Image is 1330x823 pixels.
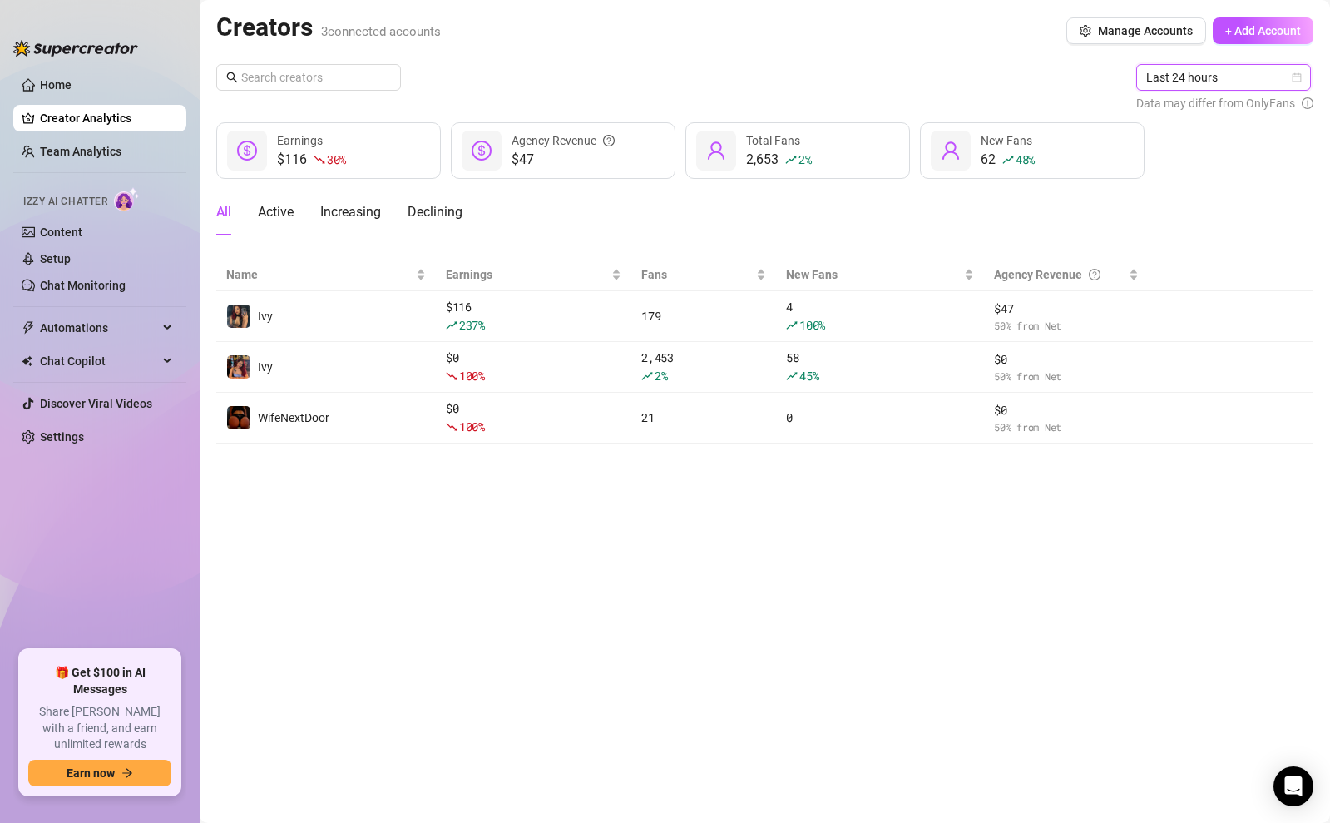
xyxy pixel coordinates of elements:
[446,265,608,284] span: Earnings
[785,154,797,166] span: rise
[799,368,818,384] span: 45 %
[226,72,238,83] span: search
[40,279,126,292] a: Chat Monitoring
[28,760,171,786] button: Earn nowarrow-right
[216,12,441,43] h2: Creators
[1016,151,1035,167] span: 48 %
[472,141,492,161] span: dollar-circle
[1136,94,1295,112] span: Data may differ from OnlyFans
[994,318,1139,334] span: 50 % from Net
[13,40,138,57] img: logo-BBDzfeDw.svg
[320,202,381,222] div: Increasing
[321,24,441,39] span: 3 connected accounts
[994,300,1139,318] span: $ 47
[512,150,615,170] span: $47
[1273,766,1313,806] div: Open Intercom Messenger
[446,298,621,335] div: $ 116
[28,665,171,697] span: 🎁 Get $100 in AI Messages
[277,150,346,170] div: $116
[641,307,766,325] div: 179
[40,348,158,374] span: Chat Copilot
[1146,65,1301,90] span: Last 24 hours
[981,150,1035,170] div: 62
[641,370,653,382] span: rise
[641,349,766,385] div: 2,453
[786,265,961,284] span: New Fans
[786,298,974,335] div: 4
[227,406,250,429] img: WifeNextDoor
[40,78,72,92] a: Home
[459,317,485,333] span: 237 %
[994,401,1139,419] span: $ 0
[786,349,974,385] div: 58
[40,397,152,410] a: Discover Viral Videos
[40,315,158,341] span: Automations
[40,145,121,158] a: Team Analytics
[327,151,346,167] span: 30 %
[631,259,776,291] th: Fans
[446,370,457,382] span: fall
[1089,265,1100,284] span: question-circle
[1002,154,1014,166] span: rise
[1066,17,1206,44] button: Manage Accounts
[241,68,378,87] input: Search creators
[408,202,462,222] div: Declining
[40,226,82,239] a: Content
[227,305,250,328] img: Ivy
[446,421,457,433] span: fall
[40,252,71,265] a: Setup
[994,265,1125,284] div: Agency Revenue
[226,265,413,284] span: Name
[994,419,1139,435] span: 50 % from Net
[786,320,798,331] span: rise
[436,259,631,291] th: Earnings
[22,321,35,335] span: thunderbolt
[216,202,231,222] div: All
[1302,94,1313,112] span: info-circle
[237,141,257,161] span: dollar-circle
[258,310,273,323] span: Ivy
[994,369,1139,384] span: 50 % from Net
[799,317,825,333] span: 100 %
[459,368,485,384] span: 100 %
[1225,24,1301,37] span: + Add Account
[641,409,766,427] div: 21
[786,370,798,382] span: rise
[746,134,800,147] span: Total Fans
[121,767,133,779] span: arrow-right
[258,360,273,374] span: Ivy
[114,187,140,211] img: AI Chatter
[1098,24,1193,37] span: Manage Accounts
[216,259,436,291] th: Name
[655,368,667,384] span: 2 %
[314,154,325,166] span: fall
[981,134,1032,147] span: New Fans
[446,399,621,436] div: $ 0
[446,349,621,385] div: $ 0
[1080,25,1091,37] span: setting
[994,350,1139,369] span: $ 0
[22,355,32,367] img: Chat Copilot
[641,265,753,284] span: Fans
[603,131,615,150] span: question-circle
[798,151,811,167] span: 2 %
[706,141,726,161] span: user
[1213,17,1313,44] button: + Add Account
[67,766,115,780] span: Earn now
[446,320,457,331] span: rise
[459,419,485,434] span: 100 %
[23,194,107,210] span: Izzy AI Chatter
[277,134,323,147] span: Earnings
[258,202,294,222] div: Active
[28,704,171,753] span: Share [PERSON_NAME] with a friend, and earn unlimited rewards
[786,409,974,427] div: 0
[941,141,961,161] span: user
[776,259,984,291] th: New Fans
[746,150,811,170] div: 2,653
[40,105,173,131] a: Creator Analytics
[258,411,329,424] span: WifeNextDoor
[1292,72,1302,82] span: calendar
[512,131,615,150] div: Agency Revenue
[227,355,250,379] img: Ivy
[40,430,84,444] a: Settings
